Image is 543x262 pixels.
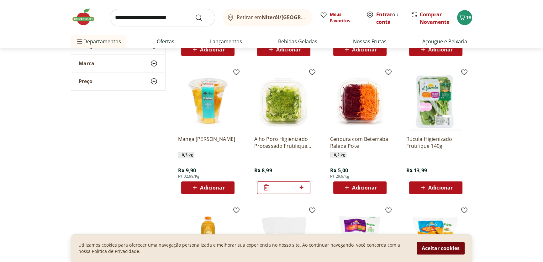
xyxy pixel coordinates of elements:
[417,242,465,254] button: Aceitar cookies
[181,43,235,56] button: Adicionar
[79,78,92,85] span: Preço
[409,43,462,56] button: Adicionar
[330,11,359,24] span: Meus Favoritos
[330,136,390,149] a: Cenoura com Beterraba Ralada Pote
[254,167,272,174] span: R$ 8,99
[178,136,238,149] a: Manga [PERSON_NAME]
[352,185,377,190] span: Adicionar
[428,185,453,190] span: Adicionar
[78,242,409,254] p: Utilizamos cookies para oferecer uma navegação personalizada e melhorar sua experiencia no nosso ...
[330,152,346,158] span: ~ 0,2 kg
[195,14,210,21] button: Submit Search
[210,38,242,45] a: Lançamentos
[71,8,102,26] img: Hortifruti
[178,167,196,174] span: R$ 9,90
[406,167,427,174] span: R$ 13,99
[353,38,387,45] a: Nossas Frutas
[376,11,404,26] span: ou
[237,14,306,20] span: Retirar em
[409,181,462,194] button: Adicionar
[376,11,411,25] a: Criar conta
[330,174,349,179] span: R$ 29,9/Kg
[71,55,165,72] button: Marca
[422,38,467,45] a: Açougue e Peixaria
[262,14,333,21] b: Niterói/[GEOGRAPHIC_DATA]
[406,71,466,131] img: Rúcula Higienizado Frutifique 140g
[257,43,310,56] button: Adicionar
[333,181,387,194] button: Adicionar
[276,47,301,52] span: Adicionar
[457,10,472,25] button: Carrinho
[178,71,238,131] img: Manga Tommy Cortadinha
[223,9,312,26] button: Retirar emNiterói/[GEOGRAPHIC_DATA]
[333,43,387,56] button: Adicionar
[278,38,317,45] a: Bebidas Geladas
[376,11,392,18] a: Entrar
[200,47,224,52] span: Adicionar
[330,71,390,131] img: Cenoura com Beterraba Ralada Pote
[157,38,174,45] a: Ofertas
[406,136,466,149] a: Rúcula Higienizado Frutifique 140g
[76,34,121,49] span: Departamentos
[181,181,235,194] button: Adicionar
[76,34,83,49] button: Menu
[330,167,348,174] span: R$ 5,00
[178,174,199,179] span: R$ 32,99/Kg
[320,11,359,24] a: Meus Favoritos
[110,9,215,26] input: search
[71,73,165,90] button: Preço
[428,47,453,52] span: Adicionar
[254,71,314,131] img: Alho Poro Higienizado Processado Frutifique 110g
[420,11,449,25] a: Comprar Novamente
[466,14,471,20] span: 19
[254,136,314,149] a: Alho Poro Higienizado Processado Frutifique 110g
[352,47,377,52] span: Adicionar
[79,61,94,67] span: Marca
[178,152,194,158] span: ~ 0,3 kg
[200,185,224,190] span: Adicionar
